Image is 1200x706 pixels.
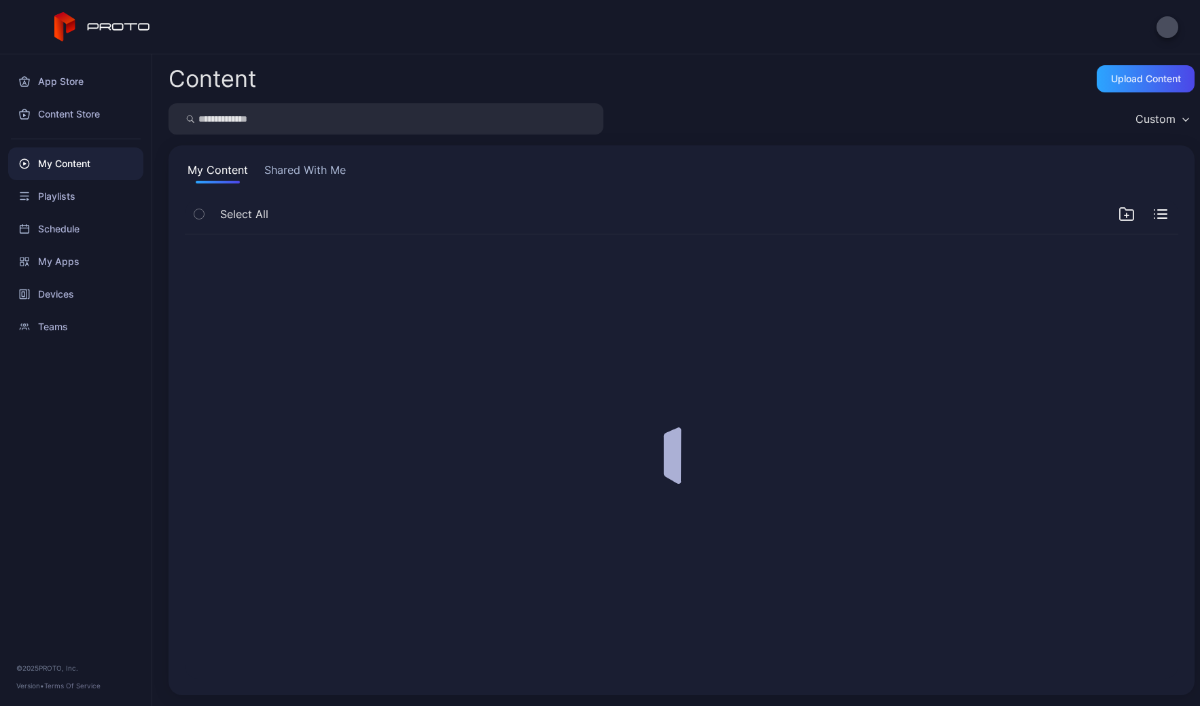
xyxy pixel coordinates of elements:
[8,311,143,343] a: Teams
[1135,112,1176,126] div: Custom
[220,206,268,222] span: Select All
[8,245,143,278] a: My Apps
[8,278,143,311] a: Devices
[16,663,135,673] div: © 2025 PROTO, Inc.
[8,180,143,213] a: Playlists
[8,65,143,98] a: App Store
[262,162,349,183] button: Shared With Me
[185,162,251,183] button: My Content
[1097,65,1195,92] button: Upload Content
[169,67,256,90] div: Content
[8,98,143,130] a: Content Store
[1129,103,1195,135] button: Custom
[16,682,44,690] span: Version •
[1111,73,1181,84] div: Upload Content
[44,682,101,690] a: Terms Of Service
[8,213,143,245] a: Schedule
[8,147,143,180] a: My Content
